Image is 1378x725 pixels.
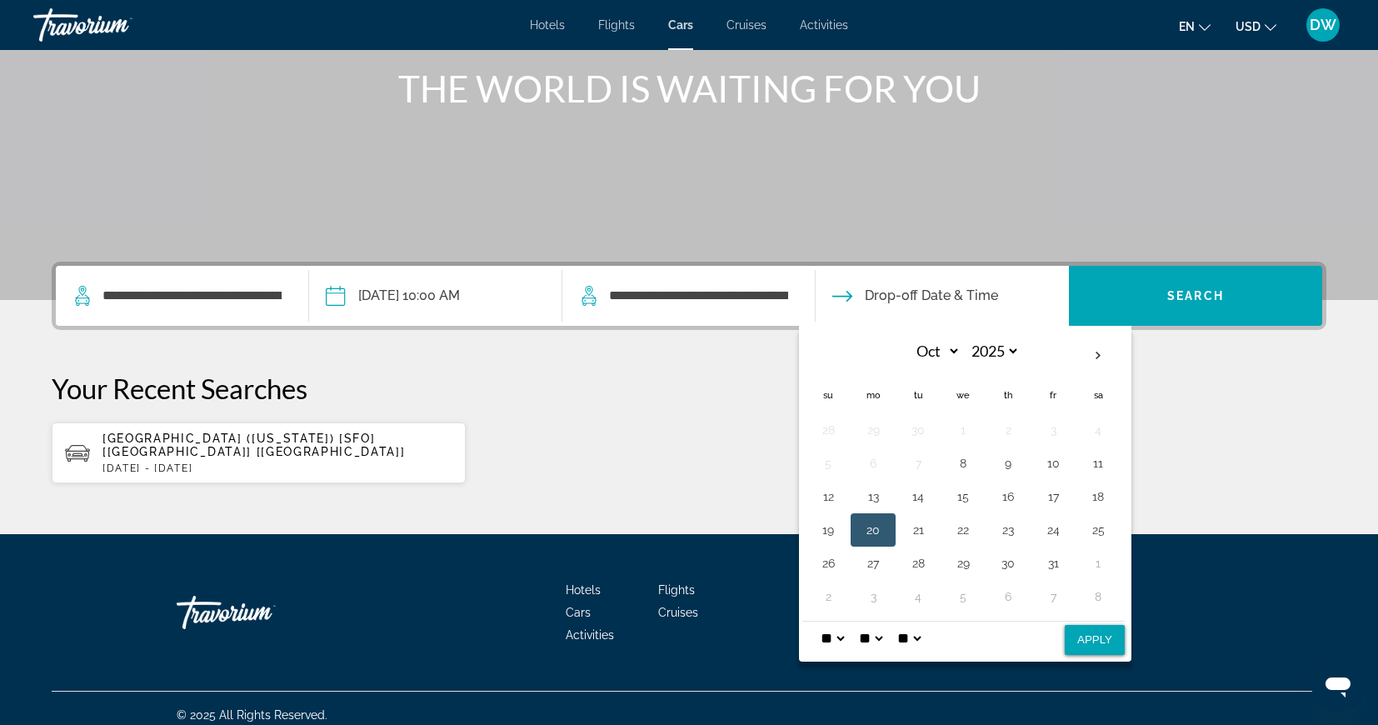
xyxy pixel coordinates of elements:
[1311,658,1365,712] iframe: Button to launch messaging window
[950,518,976,542] button: Day 22
[1167,289,1224,302] span: Search
[1085,485,1111,508] button: Day 18
[1310,17,1336,33] span: DW
[177,708,327,722] span: © 2025 All Rights Reserved.
[995,485,1021,508] button: Day 16
[905,552,931,575] button: Day 28
[1040,518,1066,542] button: Day 24
[598,18,635,32] a: Flights
[950,485,976,508] button: Day 15
[658,606,698,619] a: Cruises
[950,452,976,475] button: Day 8
[1040,485,1066,508] button: Day 17
[1085,418,1111,442] button: Day 4
[1076,337,1121,375] button: Next month
[377,67,1001,110] h1: THE WORLD IS WAITING FOR YOU
[832,266,998,326] button: Drop-off date
[668,18,693,32] a: Cars
[1040,418,1066,442] button: Day 3
[815,585,841,608] button: Day 2
[966,337,1020,366] select: Select year
[995,418,1021,442] button: Day 2
[566,628,614,642] a: Activities
[856,622,886,655] select: Select minute
[1065,625,1125,655] button: Apply
[860,418,886,442] button: Day 29
[815,552,841,575] button: Day 26
[894,622,924,655] select: Select AM/PM
[56,266,1322,326] div: Search widget
[950,585,976,608] button: Day 5
[905,418,931,442] button: Day 30
[326,266,460,326] button: Pickup date: Oct 08, 2025 10:00 AM
[905,518,931,542] button: Day 21
[860,452,886,475] button: Day 6
[815,518,841,542] button: Day 19
[905,452,931,475] button: Day 7
[800,18,848,32] a: Activities
[726,18,766,32] a: Cruises
[566,606,591,619] a: Cars
[1236,20,1261,33] span: USD
[1085,452,1111,475] button: Day 11
[905,585,931,608] button: Day 4
[1040,585,1066,608] button: Day 7
[1040,552,1066,575] button: Day 31
[815,485,841,508] button: Day 12
[950,552,976,575] button: Day 29
[1179,14,1211,38] button: Change language
[950,418,976,442] button: Day 1
[52,422,466,484] button: [GEOGRAPHIC_DATA] ([US_STATE]) [SFO] [[GEOGRAPHIC_DATA]] [[GEOGRAPHIC_DATA]][DATE] - [DATE]
[1085,518,1111,542] button: Day 25
[1179,20,1195,33] span: en
[995,585,1021,608] button: Day 6
[817,622,847,655] select: Select hour
[815,452,841,475] button: Day 5
[860,552,886,575] button: Day 27
[1085,552,1111,575] button: Day 1
[566,583,601,597] a: Hotels
[177,587,343,637] a: Travorium
[530,18,565,32] a: Hotels
[860,585,886,608] button: Day 3
[995,518,1021,542] button: Day 23
[815,418,841,442] button: Day 28
[1069,266,1322,326] button: Search
[1040,452,1066,475] button: Day 10
[1085,585,1111,608] button: Day 8
[906,337,961,366] select: Select month
[860,518,886,542] button: Day 20
[995,552,1021,575] button: Day 30
[102,432,406,458] span: [GEOGRAPHIC_DATA] ([US_STATE]) [SFO] [[GEOGRAPHIC_DATA]] [[GEOGRAPHIC_DATA]]
[905,485,931,508] button: Day 14
[1301,7,1345,42] button: User Menu
[102,462,452,474] p: [DATE] - [DATE]
[52,372,1326,405] p: Your Recent Searches
[1236,14,1276,38] button: Change currency
[860,485,886,508] button: Day 13
[658,583,695,597] a: Flights
[995,452,1021,475] button: Day 9
[33,3,200,47] a: Travorium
